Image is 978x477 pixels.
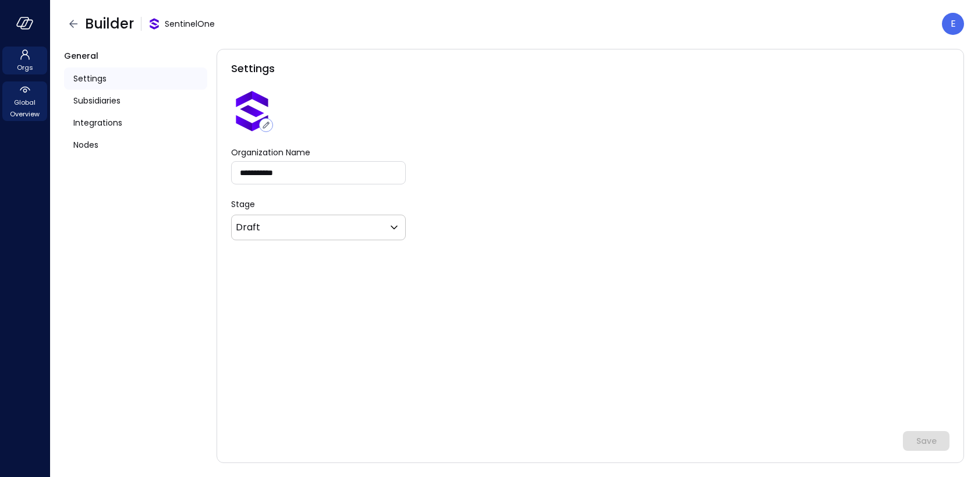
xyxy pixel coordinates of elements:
span: Settings [231,61,275,76]
a: Settings [64,67,207,90]
img: oujisyhxiqy1h0xilnqx [231,90,273,132]
div: Global Overview [2,81,47,121]
img: oujisyhxiqy1h0xilnqx [148,18,160,30]
div: Orgs [2,47,47,74]
span: Settings [73,72,107,85]
a: Integrations [64,112,207,134]
span: Subsidiaries [73,94,121,107]
span: Orgs [17,62,33,73]
span: Global Overview [7,97,42,120]
p: Stage [231,198,949,210]
p: Draft [236,220,260,234]
span: SentinelOne [165,17,215,30]
span: General [64,50,98,62]
a: Subsidiaries [64,90,207,112]
span: Builder [85,15,134,33]
span: Nodes [73,138,98,151]
div: Eleanor Yehudai [942,13,964,35]
span: Integrations [73,116,122,129]
a: Nodes [64,134,207,156]
p: E [951,17,956,31]
label: Organization Name [231,146,406,159]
